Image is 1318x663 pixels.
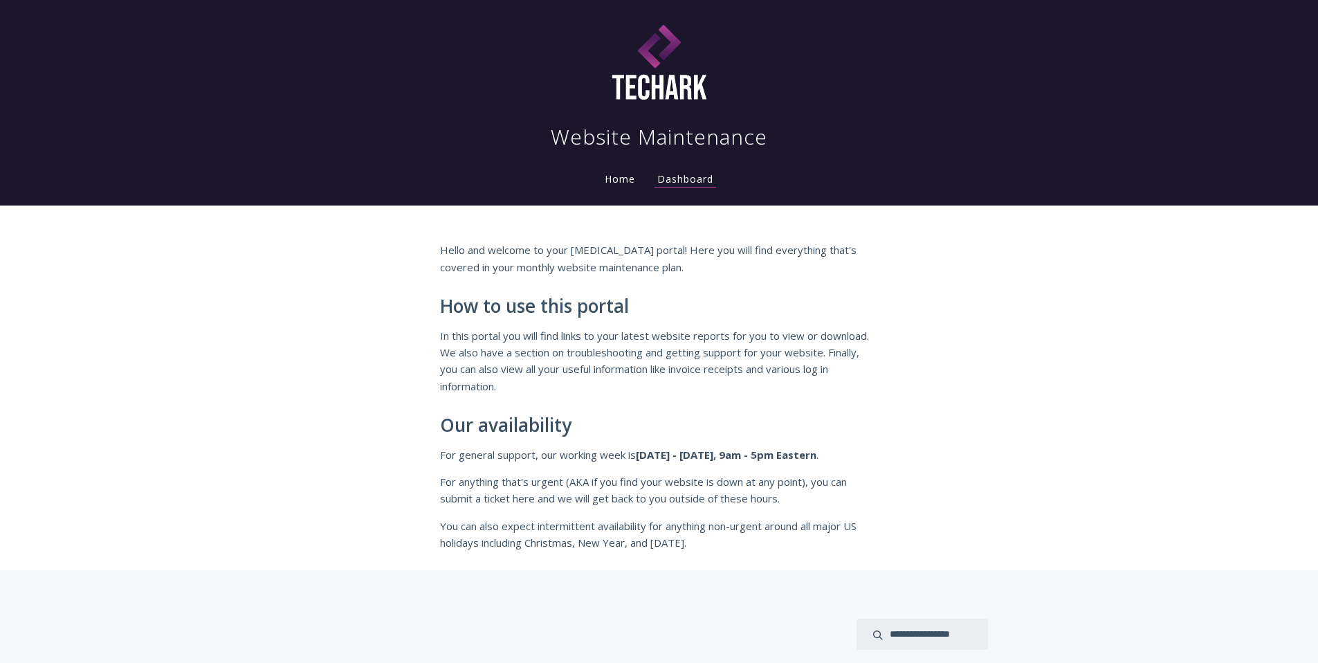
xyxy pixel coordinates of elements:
[602,172,638,185] a: Home
[440,296,879,317] h2: How to use this portal
[857,619,988,650] input: search input
[440,446,879,463] p: For general support, our working week is .
[440,415,879,436] h2: Our availability
[440,518,879,552] p: You can also expect intermittent availability for anything non-urgent around all major US holiday...
[440,473,879,507] p: For anything that's urgent (AKA if you find your website is down at any point), you can submit a ...
[440,242,879,275] p: Hello and welcome to your [MEDICAL_DATA] portal! Here you will find everything that's covered in ...
[655,172,716,188] a: Dashboard
[551,123,767,151] h1: Website Maintenance
[636,448,816,462] strong: [DATE] - [DATE], 9am - 5pm Eastern
[440,327,879,395] p: In this portal you will find links to your latest website reports for you to view or download. We...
